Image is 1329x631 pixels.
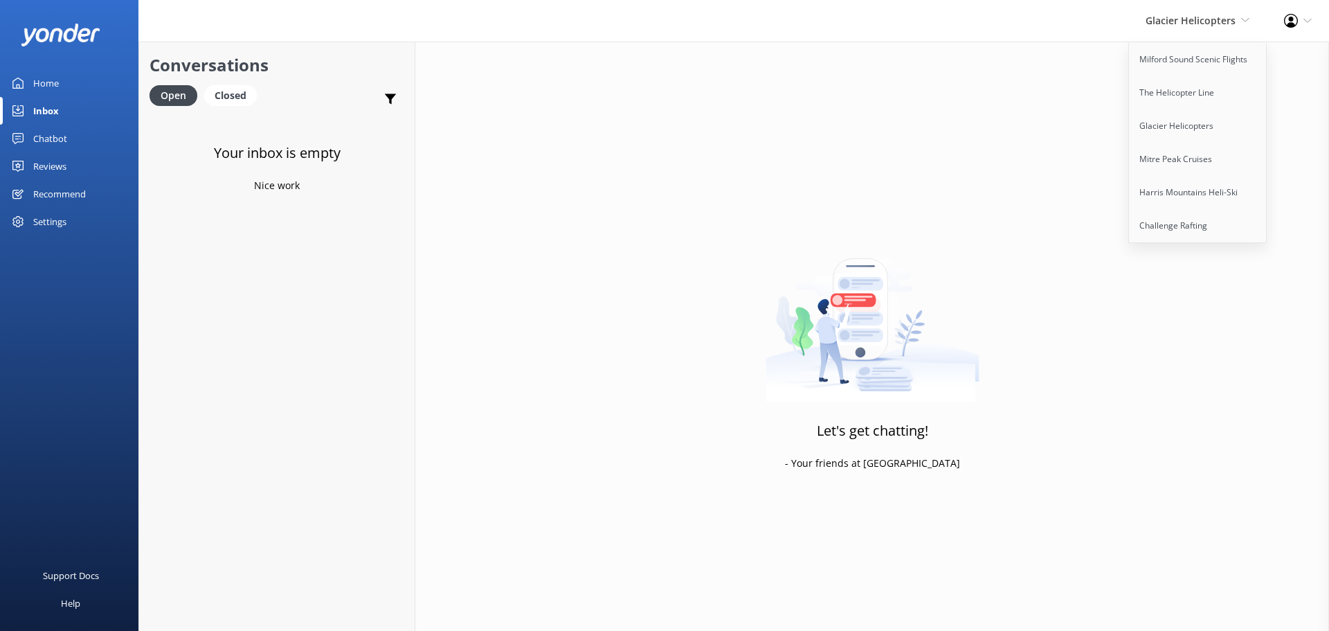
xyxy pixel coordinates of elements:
div: Help [61,589,80,617]
div: Recommend [33,180,86,208]
div: Home [33,69,59,97]
div: Support Docs [43,562,99,589]
p: - Your friends at [GEOGRAPHIC_DATA] [785,456,960,471]
a: Glacier Helicopters [1129,109,1267,143]
a: Milford Sound Scenic Flights [1129,43,1267,76]
div: Chatbot [33,125,67,152]
div: Settings [33,208,66,235]
div: Inbox [33,97,59,125]
a: Challenge Rafting [1129,209,1267,242]
h3: Your inbox is empty [214,142,341,164]
a: Harris Mountains Heli-Ski [1129,176,1267,209]
a: The Helicopter Line [1129,76,1267,109]
a: Mitre Peak Cruises [1129,143,1267,176]
div: Closed [204,85,257,106]
span: Glacier Helicopters [1146,14,1236,27]
img: artwork of a man stealing a conversation from at giant smartphone [766,229,979,402]
div: Open [150,85,197,106]
p: Nice work [254,178,300,193]
a: Open [150,87,204,103]
h3: Let's get chatting! [817,420,928,442]
a: Closed [204,87,264,103]
h2: Conversations [150,52,404,78]
div: Reviews [33,152,66,180]
img: yonder-white-logo.png [21,24,100,46]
